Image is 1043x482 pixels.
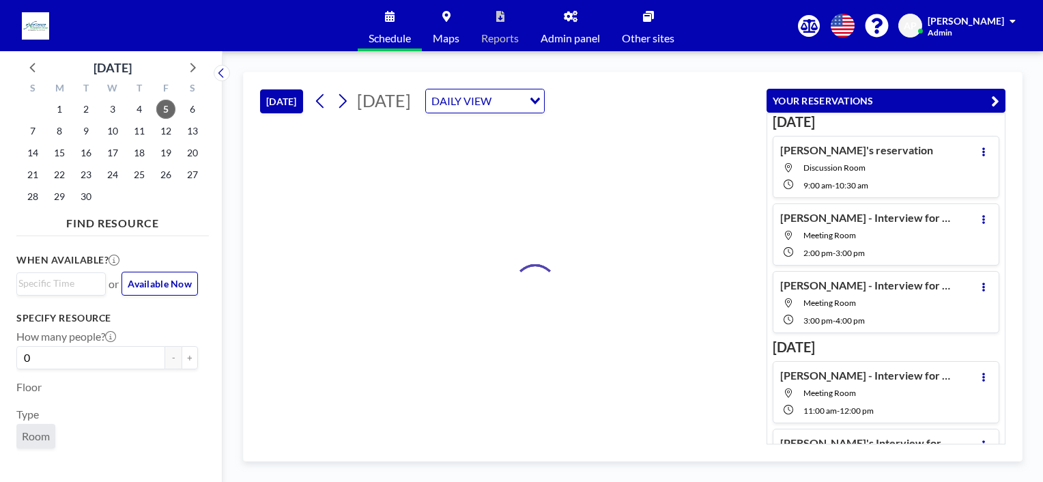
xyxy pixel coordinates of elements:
[803,406,837,416] span: 11:00 AM
[803,315,833,326] span: 3:00 PM
[183,165,202,184] span: Saturday, September 27, 2025
[76,187,96,206] span: Tuesday, September 30, 2025
[76,143,96,162] span: Tuesday, September 16, 2025
[16,330,116,343] label: How many people?
[73,81,100,98] div: T
[496,92,521,110] input: Search for option
[835,180,868,190] span: 10:30 AM
[50,187,69,206] span: Monday, September 29, 2025
[23,122,42,141] span: Sunday, September 7, 2025
[183,122,202,141] span: Saturday, September 13, 2025
[128,278,192,289] span: Available Now
[183,100,202,119] span: Saturday, September 6, 2025
[767,89,1005,113] button: YOUR RESERVATIONS
[100,81,126,98] div: W
[16,312,198,324] h3: Specify resource
[156,143,175,162] span: Friday, September 19, 2025
[803,388,856,398] span: Meeting Room
[904,20,917,32] span: AP
[156,122,175,141] span: Friday, September 12, 2025
[130,122,149,141] span: Thursday, September 11, 2025
[426,89,544,113] div: Search for option
[16,408,39,421] label: Type
[803,162,866,173] span: Discussion Room
[103,122,122,141] span: Wednesday, September 10, 2025
[22,429,50,443] span: Room
[50,143,69,162] span: Monday, September 15, 2025
[76,100,96,119] span: Tuesday, September 2, 2025
[18,276,98,291] input: Search for option
[780,436,951,450] h4: [PERSON_NAME]'s Interview for AE
[840,406,874,416] span: 12:00 PM
[780,279,951,292] h4: [PERSON_NAME] - Interview for AE
[832,180,835,190] span: -
[429,92,494,110] span: DAILY VIEW
[109,277,119,291] span: or
[130,143,149,162] span: Thursday, September 18, 2025
[183,143,202,162] span: Saturday, September 20, 2025
[369,33,411,44] span: Schedule
[179,81,205,98] div: S
[433,33,459,44] span: Maps
[773,339,999,356] h3: [DATE]
[23,165,42,184] span: Sunday, September 21, 2025
[803,230,856,240] span: Meeting Room
[23,187,42,206] span: Sunday, September 28, 2025
[835,315,865,326] span: 4:00 PM
[152,81,179,98] div: F
[357,90,411,111] span: [DATE]
[780,143,933,157] h4: [PERSON_NAME]'s reservation
[126,81,152,98] div: T
[773,113,999,130] h3: [DATE]
[780,369,951,382] h4: [PERSON_NAME] - Interview for AE
[103,165,122,184] span: Wednesday, September 24, 2025
[835,248,865,258] span: 3:00 PM
[76,122,96,141] span: Tuesday, September 9, 2025
[16,211,209,230] h4: FIND RESOURCE
[182,346,198,369] button: +
[50,122,69,141] span: Monday, September 8, 2025
[17,273,105,294] div: Search for option
[622,33,674,44] span: Other sites
[46,81,73,98] div: M
[837,406,840,416] span: -
[23,143,42,162] span: Sunday, September 14, 2025
[803,180,832,190] span: 9:00 AM
[803,298,856,308] span: Meeting Room
[103,100,122,119] span: Wednesday, September 3, 2025
[20,81,46,98] div: S
[94,58,132,77] div: [DATE]
[481,33,519,44] span: Reports
[803,248,833,258] span: 2:00 PM
[103,143,122,162] span: Wednesday, September 17, 2025
[833,315,835,326] span: -
[156,100,175,119] span: Friday, September 5, 2025
[928,15,1004,27] span: [PERSON_NAME]
[165,346,182,369] button: -
[130,165,149,184] span: Thursday, September 25, 2025
[156,165,175,184] span: Friday, September 26, 2025
[928,27,952,38] span: Admin
[780,211,951,225] h4: [PERSON_NAME] - Interview for AE
[22,12,49,40] img: organization-logo
[833,248,835,258] span: -
[122,272,198,296] button: Available Now
[541,33,600,44] span: Admin panel
[130,100,149,119] span: Thursday, September 4, 2025
[260,89,303,113] button: [DATE]
[50,100,69,119] span: Monday, September 1, 2025
[76,165,96,184] span: Tuesday, September 23, 2025
[16,380,42,394] label: Floor
[50,165,69,184] span: Monday, September 22, 2025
